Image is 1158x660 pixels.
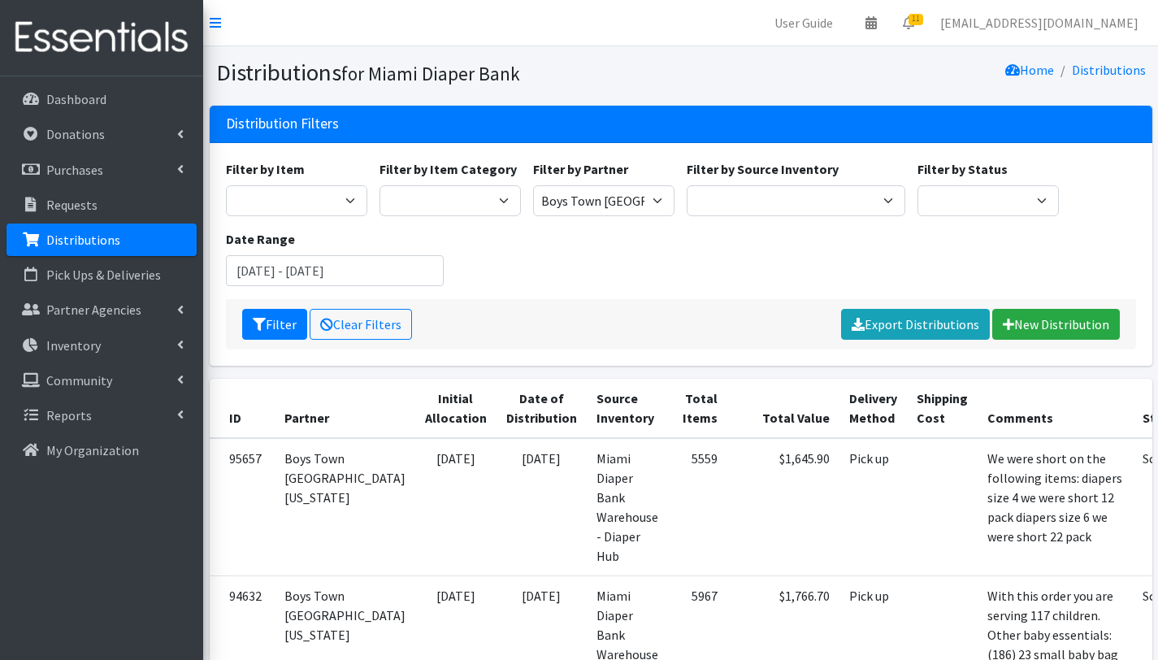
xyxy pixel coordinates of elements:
a: Inventory [7,329,197,362]
h3: Distribution Filters [226,115,339,132]
a: Reports [7,399,197,432]
th: Comments [978,379,1133,438]
label: Filter by Partner [533,159,628,179]
a: Community [7,364,197,397]
th: Date of Distribution [497,379,587,438]
input: January 1, 2011 - December 31, 2011 [226,255,445,286]
th: Total Items [668,379,727,438]
a: Requests [7,189,197,221]
td: [DATE] [497,438,587,576]
a: 11 [890,7,927,39]
label: Filter by Item [226,159,305,179]
p: Dashboard [46,91,106,107]
th: Source Inventory [587,379,668,438]
td: Miami Diaper Bank Warehouse - Diaper Hub [587,438,668,576]
td: Boys Town [GEOGRAPHIC_DATA][US_STATE] [275,438,415,576]
a: Clear Filters [310,309,412,340]
a: Purchases [7,154,197,186]
h1: Distributions [216,59,675,87]
th: Total Value [727,379,839,438]
img: HumanEssentials [7,11,197,65]
th: Delivery Method [839,379,907,438]
a: Export Distributions [841,309,990,340]
a: User Guide [761,7,846,39]
p: Donations [46,126,105,142]
a: Pick Ups & Deliveries [7,258,197,291]
p: Partner Agencies [46,302,141,318]
p: Pick Ups & Deliveries [46,267,161,283]
p: Distributions [46,232,120,248]
a: New Distribution [992,309,1120,340]
label: Filter by Status [917,159,1008,179]
a: Distributions [1072,62,1146,78]
td: Pick up [839,438,907,576]
th: Initial Allocation [415,379,497,438]
p: Requests [46,197,98,213]
a: Home [1005,62,1054,78]
p: Inventory [46,337,101,354]
a: Dashboard [7,83,197,115]
th: Shipping Cost [907,379,978,438]
label: Filter by Item Category [379,159,517,179]
a: Partner Agencies [7,293,197,326]
p: Community [46,372,112,389]
td: We were short on the following items: diapers size 4 we were short 12 pack diapers size 6 we were... [978,438,1133,576]
small: for Miami Diaper Bank [341,62,520,85]
th: Partner [275,379,415,438]
a: [EMAIL_ADDRESS][DOMAIN_NAME] [927,7,1151,39]
a: My Organization [7,434,197,467]
th: ID [210,379,275,438]
a: Donations [7,118,197,150]
p: Reports [46,407,92,423]
span: 11 [909,14,923,25]
td: [DATE] [415,438,497,576]
td: 5559 [668,438,727,576]
p: Purchases [46,162,103,178]
p: My Organization [46,442,139,458]
button: Filter [242,309,307,340]
label: Filter by Source Inventory [687,159,839,179]
a: Distributions [7,224,197,256]
td: $1,645.90 [727,438,839,576]
td: 95657 [210,438,275,576]
label: Date Range [226,229,295,249]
